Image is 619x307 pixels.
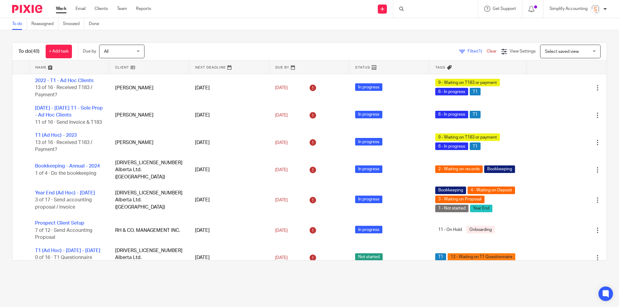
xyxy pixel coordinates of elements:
[35,133,84,143] span: 13 of 16 · Received T183 / Payment?
[468,49,487,53] span: Filter
[189,203,269,224] td: [DATE]
[549,6,588,12] p: Simplify Accounting
[109,203,189,224] td: RH & CO. MANAGEMENT INC.
[117,6,127,12] a: Team
[435,135,468,142] span: 6 - In progress
[435,106,468,113] span: 6 - In progress
[435,252,483,260] span: 2 - Waiting on records
[83,48,96,54] p: Due by
[35,184,103,194] span: 3 of 17 · Send accounting proposal / invoice
[355,81,382,88] span: In progress
[109,123,189,147] td: [PERSON_NAME]
[435,232,446,239] span: T1
[31,18,58,30] a: Reassigned
[76,6,86,12] a: Email
[275,108,288,112] span: [DATE]
[435,126,500,133] span: 9 - Waiting on T183 or payment
[12,18,27,30] a: To do
[435,76,500,84] span: 9 - Waiting on T183 or payment
[35,256,90,260] a: Bookkeeping - Annual - 2024
[470,135,481,142] span: T1
[35,208,77,212] a: Prospect Client Setup
[435,154,483,161] span: 2 - Waiting on records
[545,50,579,54] span: Select saved view
[109,249,189,273] td: Viking Millwrighting Inc.
[136,6,151,12] a: Reports
[435,181,485,189] span: 3 - Waiting on Proposal
[104,50,109,54] span: All
[18,48,40,55] h1: To do
[487,49,497,53] a: Clear
[275,211,288,215] span: [DATE]
[275,259,288,263] span: [DATE]
[355,154,382,161] span: In progress
[189,123,269,147] td: [DATE]
[63,18,84,30] a: Snoozed
[95,6,108,12] a: Clients
[109,147,189,169] td: [DRIVERS_LICENSE_NUMBER] Alberta Ltd. ([GEOGRAPHIC_DATA])
[275,234,288,238] span: [DATE]
[275,184,288,188] span: [DATE]
[109,224,189,249] td: [DRIVERS_LICENSE_NUMBER] Alberta Ltd. ([PERSON_NAME])
[470,106,481,113] span: T1
[484,252,515,260] span: Bookkeeping
[510,49,536,53] span: View Settings
[189,224,269,249] td: [DATE]
[35,102,100,112] a: [DATE] - [DATE] T1 - Sole Prop - Ad Hoc Clients
[477,49,482,53] span: (1)
[355,209,382,216] span: In progress
[484,154,515,161] span: Bookkeeping
[189,98,269,122] td: [DATE]
[109,73,189,98] td: [PERSON_NAME]
[435,209,465,216] span: 11 - On Hold
[468,172,515,180] span: 4 - Waiting on Deposit
[448,232,515,239] span: 12 - Waiting on T1 Questionnaire
[89,18,104,30] a: Done
[435,65,446,68] span: Tags
[355,232,383,239] span: Not started
[189,169,269,203] td: [DATE]
[435,190,468,198] span: 1 - Not started
[189,249,269,273] td: [DATE]
[109,169,189,203] td: [DRIVERS_LICENSE_NUMBER] Alberta Ltd. ([GEOGRAPHIC_DATA])
[275,156,288,160] span: [DATE]
[46,45,72,58] a: + Add task
[35,77,85,81] a: 2022 - T1 - Ad Hoc Clients
[56,6,66,12] a: Work
[35,234,83,245] span: 0 of 16 · T1 Questionnaire Completed?
[355,257,382,264] span: In progress
[355,181,382,189] span: In progress
[12,5,42,13] img: Pixie
[31,49,40,54] span: (48)
[35,214,101,218] span: 7 of 12 · Send Accounting Proposal
[470,85,481,93] span: T1
[355,106,382,113] span: In progress
[275,133,288,137] span: [DATE]
[35,114,92,118] span: 11 of 16 · Send Invoice & T183
[35,177,85,181] a: Year End (Ad Hoc) - [DATE]
[493,7,516,11] span: Get Support
[591,4,600,14] img: Screenshot%202023-11-29%20141159.png
[470,190,492,198] span: Year End
[189,147,269,169] td: [DATE]
[35,126,70,131] a: T1 (Ad Hoc) - 2023
[189,73,269,98] td: [DATE]
[109,98,189,122] td: [PERSON_NAME]
[355,130,382,138] span: In progress
[275,83,288,87] span: [DATE]
[35,153,90,157] a: Bookkeeping - Annual - 2024
[435,85,468,93] span: 6 - In progress
[435,172,466,180] span: Bookkeeping
[466,209,495,216] span: Onboarding
[35,83,84,94] span: 13 of 16 · Received T183 / Payment?
[35,228,89,232] a: T1 (Ad Hoc) - [DATE] - [DATE]
[35,159,86,163] span: 1 of 4 · Do the bookkeeping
